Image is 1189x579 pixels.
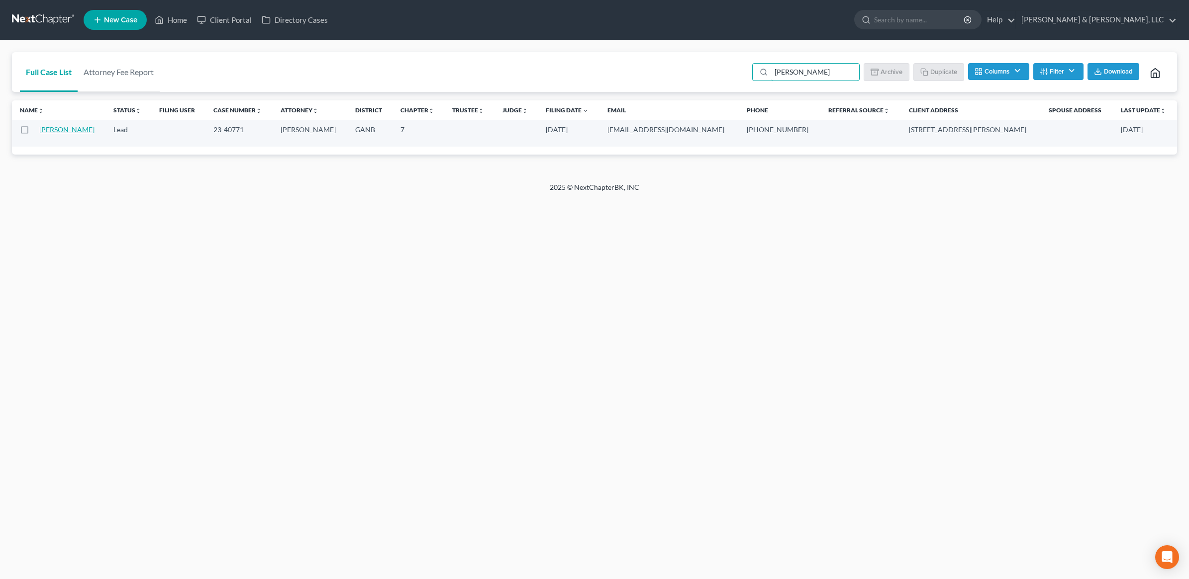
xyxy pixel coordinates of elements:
[583,108,589,114] i: expand_more
[1016,11,1177,29] a: [PERSON_NAME] & [PERSON_NAME], LLC
[257,11,333,29] a: Directory Cases
[607,125,731,135] pre: [EMAIL_ADDRESS][DOMAIN_NAME]
[347,100,392,120] th: District
[20,52,78,92] a: Full Case List
[135,108,141,114] i: unfold_more
[884,108,890,114] i: unfold_more
[38,108,44,114] i: unfold_more
[828,106,890,114] a: Referral Sourceunfold_more
[968,63,1029,80] button: Columns
[982,11,1015,29] a: Help
[20,106,44,114] a: Nameunfold_more
[1160,108,1166,114] i: unfold_more
[538,120,599,147] td: [DATE]
[256,108,262,114] i: unfold_more
[1113,120,1177,147] td: [DATE]
[1088,63,1139,80] button: Download
[599,100,739,120] th: Email
[347,120,392,147] td: GANB
[1033,63,1084,80] button: Filter
[739,100,820,120] th: Phone
[151,100,205,120] th: Filing User
[522,108,528,114] i: unfold_more
[104,16,137,24] span: New Case
[901,100,1041,120] th: Client Address
[311,182,878,200] div: 2025 © NextChapterBK, INC
[478,108,484,114] i: unfold_more
[771,64,859,81] input: Search by name...
[428,108,434,114] i: unfold_more
[452,106,484,114] a: Trusteeunfold_more
[213,106,262,114] a: Case Numberunfold_more
[105,120,151,147] td: Lead
[1041,100,1113,120] th: Spouse Address
[205,120,273,147] td: 23-40771
[1121,106,1166,114] a: Last Updateunfold_more
[113,106,141,114] a: Statusunfold_more
[393,120,445,147] td: 7
[747,125,812,135] pre: [PHONE_NUMBER]
[546,106,589,114] a: Filing Date expand_more
[1104,68,1133,76] span: Download
[192,11,257,29] a: Client Portal
[312,108,318,114] i: unfold_more
[281,106,318,114] a: Attorneyunfold_more
[901,120,1041,147] td: [STREET_ADDRESS][PERSON_NAME]
[874,10,965,29] input: Search by name...
[39,125,95,134] a: [PERSON_NAME]
[1155,545,1179,569] div: Open Intercom Messenger
[273,120,347,147] td: [PERSON_NAME]
[150,11,192,29] a: Home
[502,106,528,114] a: Judgeunfold_more
[78,52,160,92] a: Attorney Fee Report
[400,106,434,114] a: Chapterunfold_more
